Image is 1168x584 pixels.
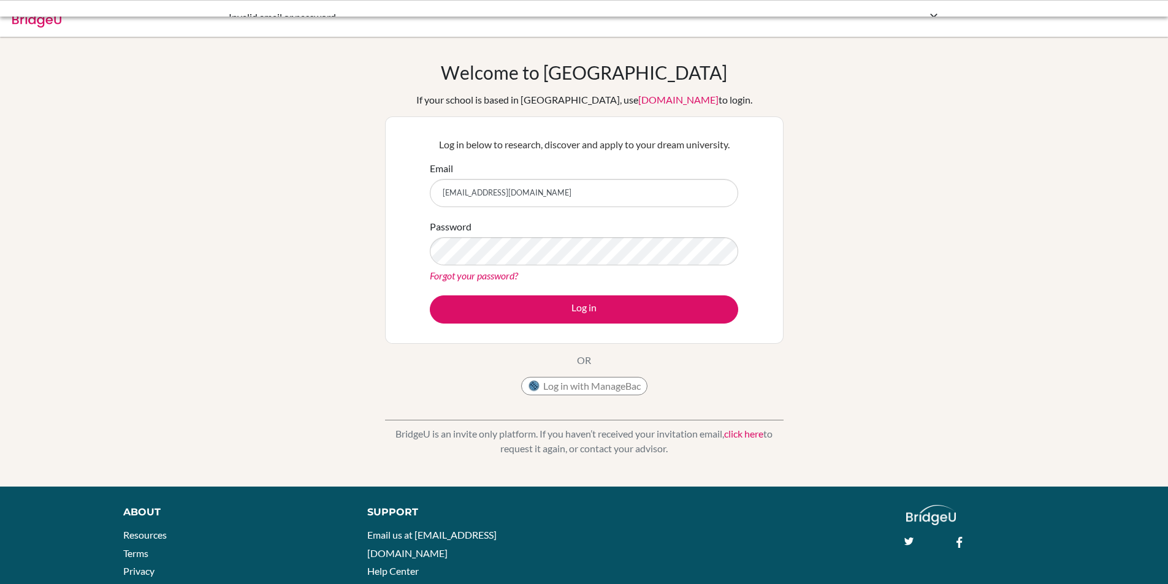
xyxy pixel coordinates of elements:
a: [DOMAIN_NAME] [638,94,719,105]
a: Help Center [367,565,419,577]
label: Password [430,219,471,234]
a: Forgot your password? [430,270,518,281]
label: Email [430,161,453,176]
button: Log in [430,295,738,324]
div: About [123,505,340,520]
a: click here [724,428,763,439]
img: logo_white@2x-f4f0deed5e89b7ecb1c2cc34c3e3d731f90f0f143d5ea2071677605dd97b5244.png [906,505,956,525]
a: Resources [123,529,167,540]
img: Bridge-U [12,8,61,28]
button: Log in with ManageBac [521,377,647,395]
a: Email us at [EMAIL_ADDRESS][DOMAIN_NAME] [367,529,497,559]
a: Terms [123,547,148,559]
p: BridgeU is an invite only platform. If you haven’t received your invitation email, to request it ... [385,427,784,456]
div: If your school is based in [GEOGRAPHIC_DATA], use to login. [416,93,752,107]
p: Log in below to research, discover and apply to your dream university. [430,137,738,152]
div: Invalid email or password. [229,10,756,25]
a: Privacy [123,565,155,577]
p: OR [577,353,591,368]
h1: Welcome to [GEOGRAPHIC_DATA] [441,61,727,83]
div: Support [367,505,570,520]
